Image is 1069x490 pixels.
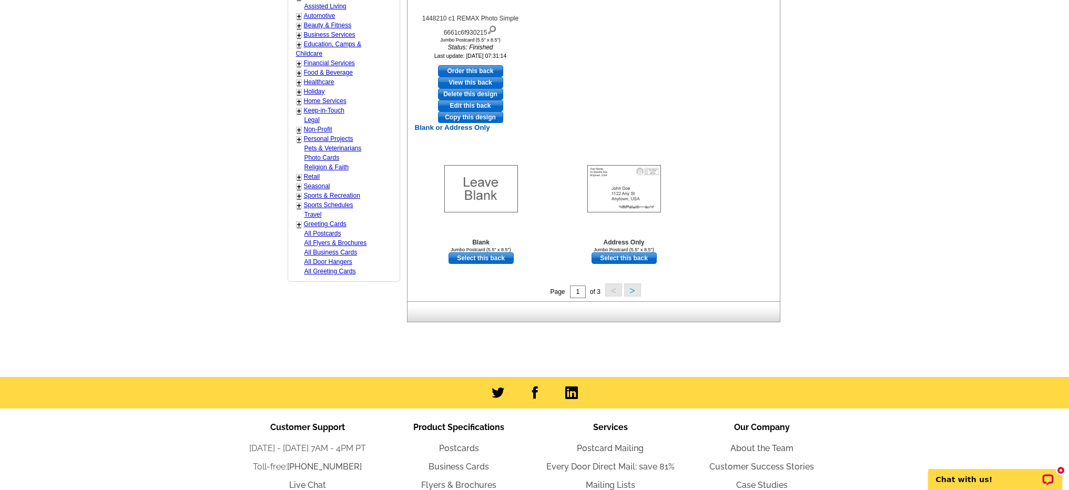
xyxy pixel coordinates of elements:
i: Status: Finished [413,43,528,52]
a: + [297,182,301,191]
a: Education, Camps & Childcare [296,40,361,57]
a: + [297,31,301,39]
a: + [297,107,301,115]
a: Pets & Veterinarians [304,145,362,152]
a: Customer Success Stories [709,462,814,472]
a: Religion & Faith [304,164,349,171]
a: + [297,40,301,49]
a: Retail [304,173,320,180]
span: Our Company [734,422,790,432]
span: Customer Support [270,422,345,432]
a: + [297,201,301,210]
a: Business Services [304,31,355,38]
a: Live Chat [289,480,326,490]
small: Last update: [DATE] 07:31:14 [434,53,507,59]
a: + [297,97,301,106]
a: All Greeting Cards [304,268,356,275]
a: Postcards [439,443,479,453]
a: Greeting Cards [304,220,347,228]
img: view design details [487,23,497,35]
span: Page [550,288,565,295]
a: Business Cards [429,462,489,472]
a: edit this design [438,100,503,111]
a: Home Services [304,97,347,105]
span: Product Specifications [413,422,504,432]
div: Jumbo Postcard (5.5" x 8.5") [413,37,528,43]
a: All Flyers & Brochures [304,239,367,247]
a: Copy this design [438,111,503,123]
a: Healthcare [304,78,334,86]
a: Automotive [304,12,335,19]
li: Toll-free: [232,461,383,473]
a: All Postcards [304,230,341,237]
a: + [297,22,301,30]
a: Holiday [304,88,325,95]
span: of 3 [590,288,600,295]
a: Postcard Mailing [577,443,644,453]
div: 1448210 c1 REMAX Photo Simple 6661c6f930215 [413,14,528,37]
img: Addresses Only [587,165,661,212]
div: Jumbo Postcard (5.5" x 8.5") [566,247,682,252]
h2: Blank or Address Only [410,124,782,132]
a: use this design [438,65,503,77]
a: + [297,69,301,77]
a: Mailing Lists [586,480,635,490]
a: Assisted Living [304,3,347,10]
a: Photo Cards [304,154,340,161]
a: Seasonal [304,182,330,190]
a: Travel [304,211,322,218]
a: + [297,78,301,87]
li: [DATE] - [DATE] 7AM - 4PM PT [232,442,383,455]
a: About the Team [730,443,793,453]
a: Personal Projects [304,135,353,142]
a: [PHONE_NUMBER] [287,462,362,472]
a: + [297,192,301,200]
iframe: LiveChat chat widget [921,457,1069,490]
a: Flyers & Brochures [421,480,496,490]
a: + [297,173,301,181]
a: + [297,220,301,229]
a: Every Door Direct Mail: save 81% [546,462,675,472]
a: + [297,126,301,134]
a: Financial Services [304,59,355,67]
div: Jumbo Postcard (5.5" x 8.5") [423,247,539,252]
b: Blank [472,239,490,246]
a: Beauty & Fitness [304,22,352,29]
img: Blank Template [444,165,518,212]
b: Address Only [603,239,644,246]
a: All Business Cards [304,249,358,256]
a: + [297,59,301,68]
button: < [605,283,622,297]
a: Case Studies [736,480,788,490]
a: Sports Schedules [304,201,353,209]
a: All Door Hangers [304,258,352,266]
a: + [297,135,301,144]
a: Delete this design [438,88,503,100]
a: Sports & Recreation [304,192,360,199]
button: > [624,283,641,297]
a: Non-Profit [304,126,332,133]
a: Keep-in-Touch [304,107,344,114]
a: View this back [438,77,503,88]
a: + [297,88,301,96]
a: use this design [592,252,657,264]
a: Food & Beverage [304,69,353,76]
a: use this design [449,252,514,264]
a: + [297,12,301,21]
a: Legal [304,116,320,124]
span: Services [593,422,628,432]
